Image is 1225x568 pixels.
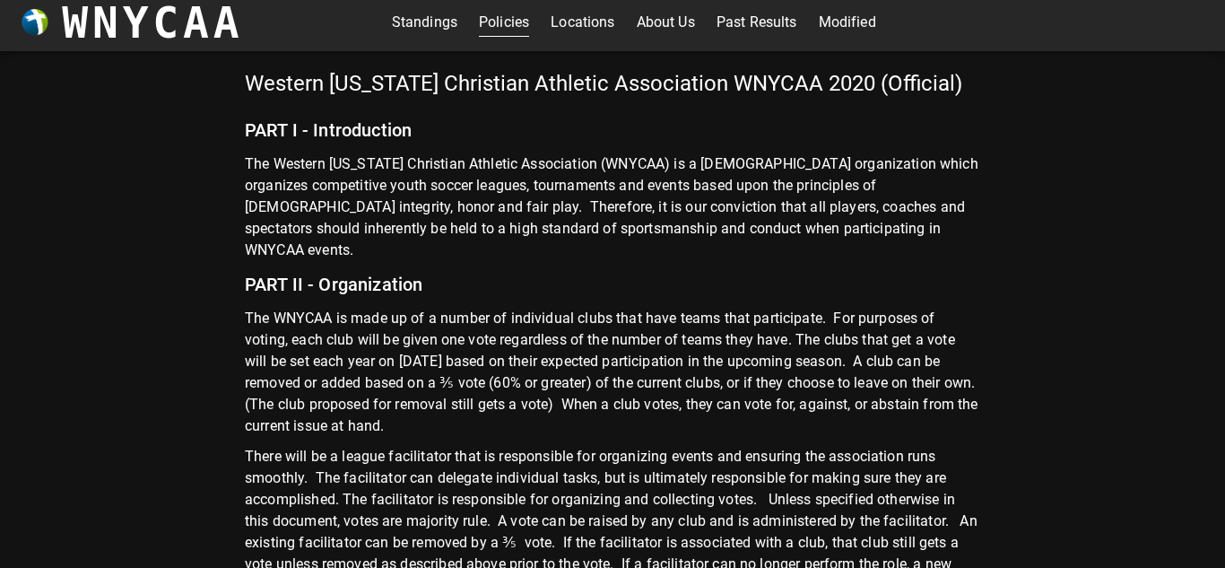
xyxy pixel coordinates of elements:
h6: PART II - Organization [245,261,980,308]
a: Policies [479,8,529,37]
h5: Western [US_STATE] Christian Athletic Association WNYCAA 2020 (Official) [245,69,980,107]
img: wnycaaBall.png [22,9,48,36]
a: About Us [637,8,695,37]
a: Modified [819,8,876,37]
a: Past Results [717,8,797,37]
a: Locations [551,8,614,37]
p: The Western [US_STATE] Christian Athletic Association (WNYCAA) is a [DEMOGRAPHIC_DATA] organizati... [245,153,980,261]
a: Standings [392,8,457,37]
h6: PART I - Introduction [245,107,980,153]
p: The WNYCAA is made up of a number of individual clubs that have teams that participate. For purpo... [245,308,980,446]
